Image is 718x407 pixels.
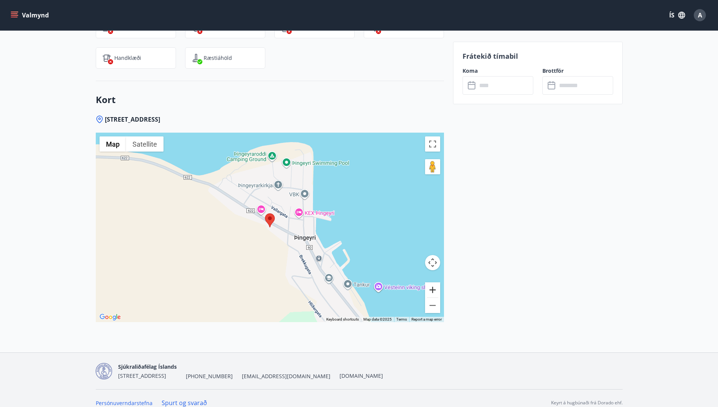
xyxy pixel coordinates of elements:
span: [EMAIL_ADDRESS][DOMAIN_NAME] [242,373,330,380]
button: Drag Pegman onto the map to open Street View [425,159,440,174]
label: Brottför [542,67,613,75]
span: Map data ©2025 [363,317,392,321]
img: Google [98,312,123,322]
button: Zoom out [425,298,440,313]
button: Show street map [100,136,126,152]
span: Sjúkraliðafélag Íslands [118,363,177,370]
a: Spurt og svarað [162,399,207,407]
a: [DOMAIN_NAME] [340,372,383,379]
button: Show satellite imagery [126,136,164,152]
p: Frátekið tímabil [463,51,613,61]
button: Toggle fullscreen view [425,136,440,152]
button: ÍS [665,8,689,22]
button: Map camera controls [425,255,440,270]
h3: Kort [96,93,444,106]
button: menu [9,8,52,22]
p: Handklæði [114,54,141,62]
button: A [691,6,709,24]
span: [STREET_ADDRESS] [105,115,160,124]
button: Keyboard shortcuts [326,317,359,322]
p: Ræstiáhöld [204,54,232,62]
img: d7T4au2pYIU9thVz4WmmUT9xvMNnFvdnscGDOPEg.png [96,363,112,379]
span: [PHONE_NUMBER] [186,373,233,380]
label: Koma [463,67,533,75]
a: Persónuverndarstefna [96,399,153,407]
span: [STREET_ADDRESS] [118,372,166,379]
a: Open this area in Google Maps (opens a new window) [98,312,123,322]
a: Terms [396,317,407,321]
img: saOQRUK9k0plC04d75OSnkMeCb4WtbSIwuaOqe9o.svg [192,53,201,63]
a: Report a map error [411,317,442,321]
span: A [698,11,702,19]
button: Zoom in [425,282,440,297]
p: Keyrt á hugbúnaði frá Dorado ehf. [551,399,623,406]
img: uiBtL0ikWr40dZiggAgPY6zIBwQcLm3lMVfqTObx.svg [102,53,111,63]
